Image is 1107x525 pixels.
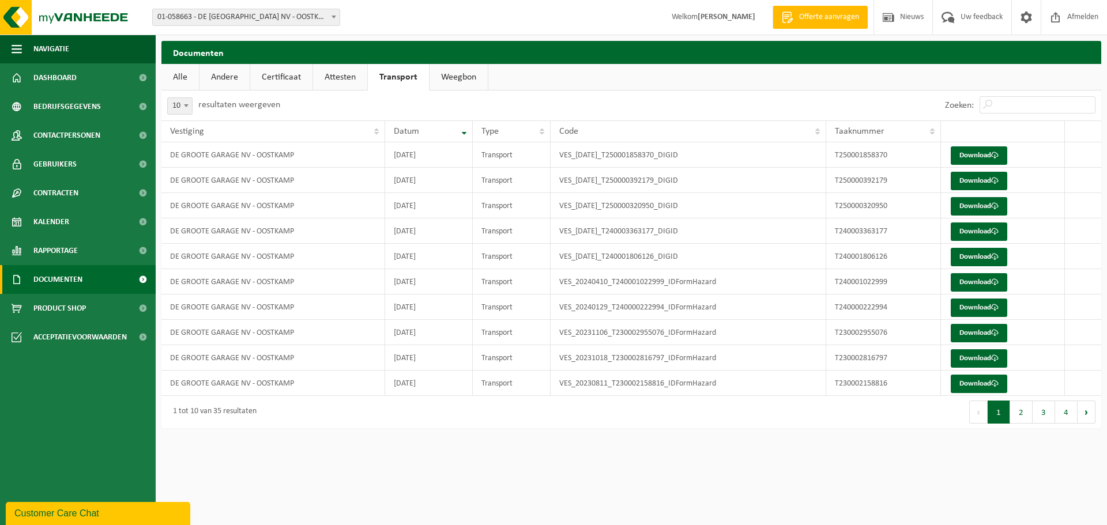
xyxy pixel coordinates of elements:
td: T240001022999 [826,269,941,294]
a: Download [951,146,1007,165]
td: [DATE] [385,244,473,269]
td: T250001858370 [826,142,941,168]
a: Download [951,197,1007,216]
span: Offerte aanvragen [796,12,862,23]
td: Transport [473,371,551,396]
a: Andere [199,64,250,90]
span: 10 [167,97,193,115]
td: DE GROOTE GARAGE NV - OOSTKAMP [161,244,385,269]
span: Acceptatievoorwaarden [33,323,127,352]
a: Offerte aanvragen [773,6,868,29]
a: Download [951,222,1007,241]
td: [DATE] [385,269,473,294]
span: Documenten [33,265,82,294]
span: Contracten [33,179,78,207]
td: Transport [473,193,551,218]
span: Type [481,127,499,136]
a: Download [951,248,1007,266]
span: Gebruikers [33,150,77,179]
a: Alle [161,64,199,90]
iframe: chat widget [6,500,193,525]
span: Product Shop [33,294,86,323]
button: 1 [988,401,1010,424]
td: VES_[DATE]_T250001858370_DIGID [551,142,826,168]
a: Download [951,349,1007,368]
td: Transport [473,142,551,168]
td: Transport [473,168,551,193]
td: VES_20240410_T240001022999_IDFormHazard [551,269,826,294]
a: Certificaat [250,64,312,90]
td: VES_[DATE]_T240001806126_DIGID [551,244,826,269]
td: Transport [473,320,551,345]
a: Download [951,273,1007,292]
a: Download [951,324,1007,342]
td: DE GROOTE GARAGE NV - OOSTKAMP [161,168,385,193]
td: [DATE] [385,320,473,345]
td: [DATE] [385,218,473,244]
td: T240003363177 [826,218,941,244]
button: Next [1078,401,1095,424]
td: Transport [473,218,551,244]
h2: Documenten [161,41,1101,63]
a: Download [951,375,1007,393]
td: Transport [473,294,551,320]
td: VES_20231018_T230002816797_IDFormHazard [551,345,826,371]
button: 2 [1010,401,1033,424]
td: [DATE] [385,345,473,371]
td: DE GROOTE GARAGE NV - OOSTKAMP [161,371,385,396]
a: Download [951,299,1007,317]
td: [DATE] [385,193,473,218]
td: T230002816797 [826,345,941,371]
td: T230002955076 [826,320,941,345]
span: Contactpersonen [33,121,100,150]
span: Dashboard [33,63,77,92]
td: Transport [473,244,551,269]
span: Datum [394,127,419,136]
button: 4 [1055,401,1078,424]
td: [DATE] [385,142,473,168]
a: Attesten [313,64,367,90]
button: Previous [969,401,988,424]
td: T240000222994 [826,294,941,320]
td: [DATE] [385,294,473,320]
td: DE GROOTE GARAGE NV - OOSTKAMP [161,294,385,320]
span: 10 [168,98,192,114]
a: Download [951,172,1007,190]
td: VES_[DATE]_T250000320950_DIGID [551,193,826,218]
td: [DATE] [385,371,473,396]
label: Zoeken: [945,101,974,110]
td: DE GROOTE GARAGE NV - OOSTKAMP [161,218,385,244]
span: 01-058663 - DE GROOTE GARAGE NV - OOSTKAMP [153,9,340,25]
strong: [PERSON_NAME] [698,13,755,21]
div: 1 tot 10 van 35 resultaten [167,402,257,422]
td: T240001806126 [826,244,941,269]
span: Navigatie [33,35,69,63]
a: Weegbon [430,64,488,90]
td: T250000320950 [826,193,941,218]
span: Code [559,127,578,136]
button: 3 [1033,401,1055,424]
label: resultaten weergeven [198,100,280,109]
td: Transport [473,269,551,294]
td: DE GROOTE GARAGE NV - OOSTKAMP [161,320,385,345]
td: T250000392179 [826,168,941,193]
span: 01-058663 - DE GROOTE GARAGE NV - OOSTKAMP [152,9,340,26]
td: T230002158816 [826,371,941,396]
span: Rapportage [33,236,78,265]
td: DE GROOTE GARAGE NV - OOSTKAMP [161,269,385,294]
span: Taaknummer [835,127,884,136]
td: VES_20231106_T230002955076_IDFormHazard [551,320,826,345]
span: Bedrijfsgegevens [33,92,101,121]
td: VES_20230811_T230002158816_IDFormHazard [551,371,826,396]
td: DE GROOTE GARAGE NV - OOSTKAMP [161,142,385,168]
a: Transport [368,64,429,90]
td: [DATE] [385,168,473,193]
td: DE GROOTE GARAGE NV - OOSTKAMP [161,193,385,218]
span: Vestiging [170,127,204,136]
td: VES_20240129_T240000222994_IDFormHazard [551,294,826,320]
td: VES_[DATE]_T240003363177_DIGID [551,218,826,244]
td: VES_[DATE]_T250000392179_DIGID [551,168,826,193]
td: Transport [473,345,551,371]
span: Kalender [33,207,69,236]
